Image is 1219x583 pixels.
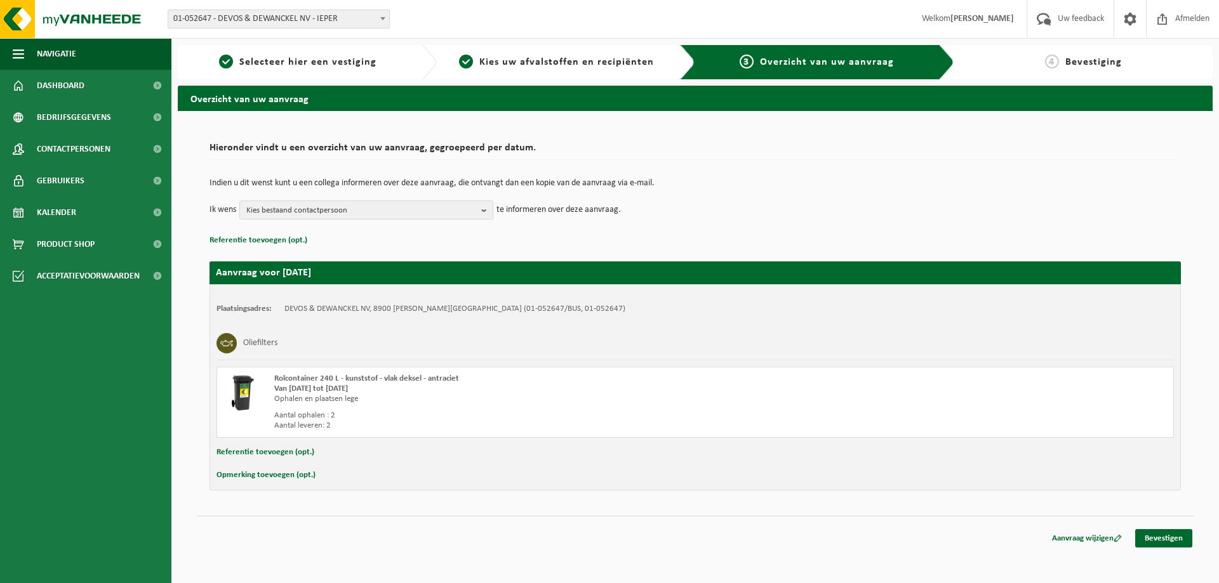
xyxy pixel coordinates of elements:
a: Bevestigen [1135,529,1192,547]
span: Product Shop [37,228,95,260]
a: 2Kies uw afvalstoffen en recipiënten [443,55,670,70]
span: Gebruikers [37,165,84,197]
span: Contactpersonen [37,133,110,165]
button: Referentie toevoegen (opt.) [210,232,307,249]
strong: Van [DATE] tot [DATE] [274,384,348,393]
span: 01-052647 - DEVOS & DEWANCKEL NV - IEPER [168,10,389,28]
div: Ophalen en plaatsen lege [274,394,746,404]
span: 3 [740,55,754,69]
span: Bevestiging [1065,57,1122,67]
span: Kies bestaand contactpersoon [246,201,476,220]
strong: [PERSON_NAME] [950,14,1014,23]
strong: Aanvraag voor [DATE] [216,268,311,278]
p: Ik wens [210,200,236,219]
img: WB-0240-HPE-BK-01.png [223,374,262,412]
p: te informeren over deze aanvraag. [496,200,621,219]
span: Selecteer hier een vestiging [239,57,376,67]
a: 1Selecteer hier een vestiging [184,55,411,70]
div: Aantal ophalen : 2 [274,410,746,421]
strong: Plaatsingsadres: [216,305,272,313]
button: Kies bestaand contactpersoon [239,200,493,219]
span: Kalender [37,197,76,228]
span: 4 [1045,55,1059,69]
p: Indien u dit wenst kunt u een collega informeren over deze aanvraag, die ontvangt dan een kopie v... [210,179,1181,188]
h3: Oliefilters [243,333,277,353]
div: Aantal leveren: 2 [274,421,746,431]
span: 01-052647 - DEVOS & DEWANCKEL NV - IEPER [168,10,390,29]
button: Opmerking toevoegen (opt.) [216,467,316,483]
span: Bedrijfsgegevens [37,102,111,133]
td: DEVOS & DEWANCKEL NV, 8900 [PERSON_NAME][GEOGRAPHIC_DATA] (01-052647/BUS, 01-052647) [284,304,625,314]
span: Kies uw afvalstoffen en recipiënten [479,57,654,67]
h2: Overzicht van uw aanvraag [178,86,1213,110]
span: 1 [219,55,233,69]
span: Overzicht van uw aanvraag [760,57,894,67]
button: Referentie toevoegen (opt.) [216,444,314,461]
span: Dashboard [37,70,84,102]
h2: Hieronder vindt u een overzicht van uw aanvraag, gegroepeerd per datum. [210,143,1181,160]
span: Navigatie [37,38,76,70]
a: Aanvraag wijzigen [1042,529,1131,547]
span: Rolcontainer 240 L - kunststof - vlak deksel - antraciet [274,374,459,383]
span: Acceptatievoorwaarden [37,260,140,292]
span: 2 [459,55,473,69]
